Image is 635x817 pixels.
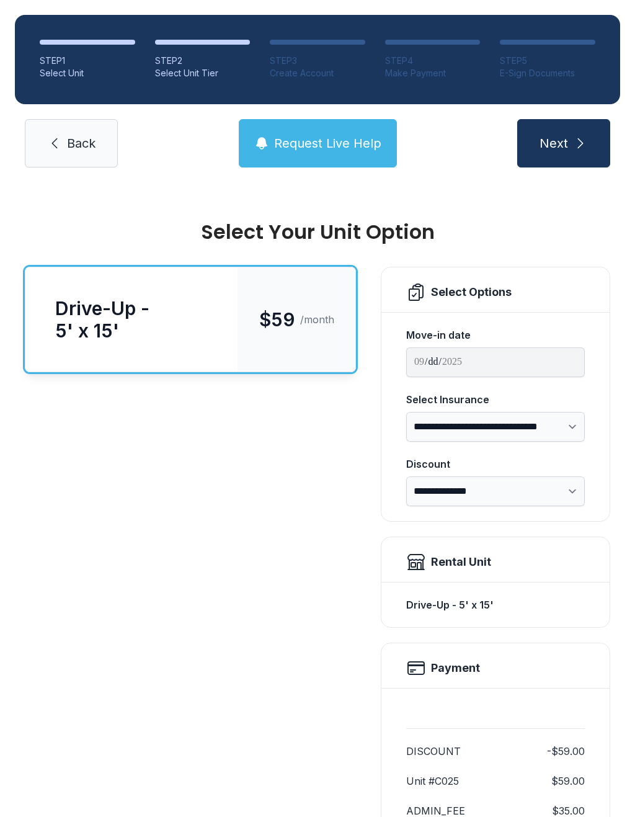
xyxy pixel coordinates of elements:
select: Select Insurance [406,412,585,442]
div: Drive-Up - 5' x 15' [55,297,208,342]
select: Discount [406,476,585,506]
div: STEP 4 [385,55,481,67]
div: Make Payment [385,67,481,79]
div: Create Account [270,67,365,79]
div: E-Sign Documents [500,67,595,79]
span: /month [300,312,334,327]
div: Select Unit [40,67,135,79]
div: Move-in date [406,328,585,342]
span: Next [540,135,568,152]
div: STEP 2 [155,55,251,67]
div: STEP 3 [270,55,365,67]
dd: -$59.00 [547,744,585,759]
dd: $59.00 [551,774,585,788]
span: Back [67,135,95,152]
div: STEP 5 [500,55,595,67]
input: Move-in date [406,347,585,377]
div: Select Unit Tier [155,67,251,79]
div: Rental Unit [431,553,491,571]
span: Request Live Help [274,135,381,152]
div: Discount [406,457,585,471]
dt: Unit #C025 [406,774,459,788]
div: STEP 1 [40,55,135,67]
div: Select Options [431,283,512,301]
div: Select Your Unit Option [25,222,610,242]
span: $59 [259,308,295,331]
dt: DISCOUNT [406,744,461,759]
div: Drive-Up - 5' x 15' [406,592,585,617]
h2: Payment [431,659,480,677]
div: Select Insurance [406,392,585,407]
